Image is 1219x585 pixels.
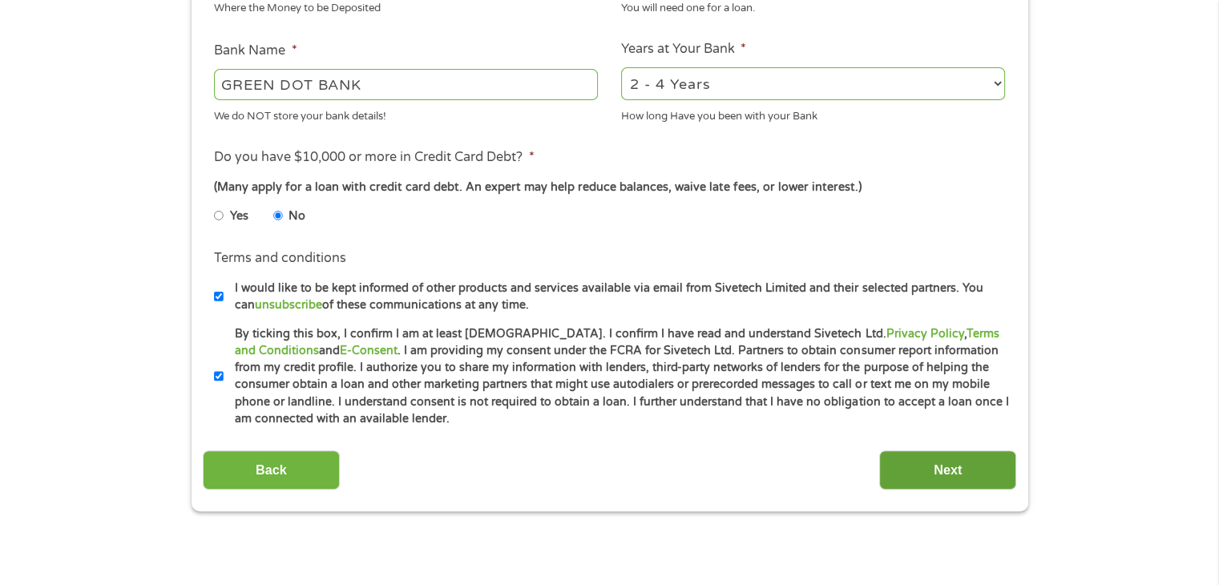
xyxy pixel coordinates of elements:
label: Do you have $10,000 or more in Credit Card Debt? [214,149,534,166]
div: How long Have you been with your Bank [621,103,1005,124]
label: Yes [230,208,248,225]
input: Next [879,450,1016,490]
a: Privacy Policy [886,327,963,341]
a: Terms and Conditions [235,327,999,357]
div: We do NOT store your bank details! [214,103,598,124]
label: No [289,208,305,225]
label: Years at Your Bank [621,41,746,58]
label: I would like to be kept informed of other products and services available via email from Sivetech... [224,280,1010,314]
div: (Many apply for a loan with credit card debt. An expert may help reduce balances, waive late fees... [214,179,1004,196]
label: By ticking this box, I confirm I am at least [DEMOGRAPHIC_DATA]. I confirm I have read and unders... [224,325,1010,428]
input: Back [203,450,340,490]
label: Bank Name [214,42,297,59]
label: Terms and conditions [214,250,346,267]
a: unsubscribe [255,298,322,312]
a: E-Consent [340,344,398,357]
